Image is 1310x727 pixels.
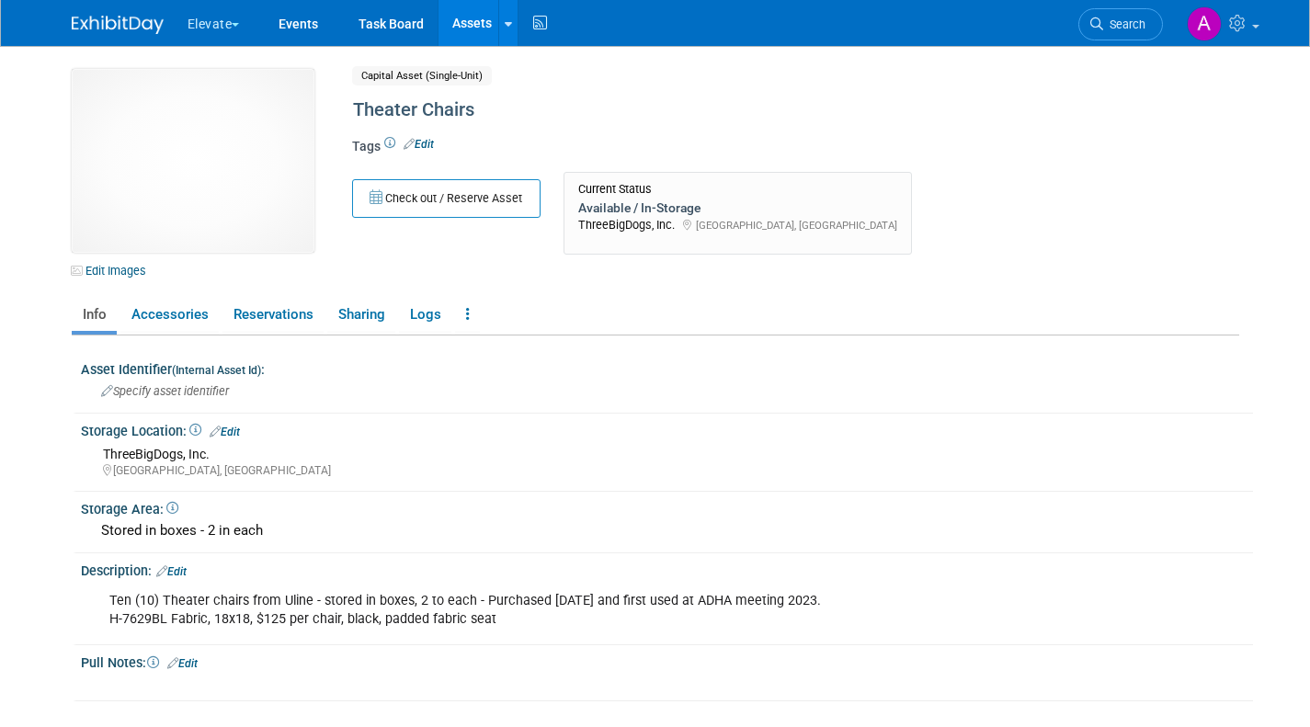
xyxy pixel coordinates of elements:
[172,364,261,377] small: (Internal Asset Id)
[72,69,314,253] img: View Images
[101,384,229,398] span: Specify asset identifier
[222,299,324,331] a: Reservations
[1187,6,1222,41] img: Art Stewart
[1103,17,1145,31] span: Search
[103,447,210,461] span: ThreeBigDogs, Inc.
[95,517,1239,545] div: Stored in boxes - 2 in each
[97,583,1030,638] div: Ten (10) Theater chairs from Uline - stored in boxes, 2 to each - Purchased [DATE] and first used...
[156,565,187,578] a: Edit
[578,199,897,216] div: Available / In-Storage
[72,259,154,282] a: Edit Images
[72,299,117,331] a: Info
[347,94,1122,127] div: Theater Chairs
[404,138,434,151] a: Edit
[81,557,1253,581] div: Description:
[72,16,164,34] img: ExhibitDay
[167,657,198,670] a: Edit
[81,417,1253,441] div: Storage Location:
[352,66,492,85] span: Capital Asset (Single-Unit)
[210,426,240,438] a: Edit
[352,137,1122,168] div: Tags
[352,179,541,218] button: Check out / Reserve Asset
[81,502,178,517] span: Storage Area:
[1078,8,1163,40] a: Search
[81,356,1253,379] div: Asset Identifier :
[578,218,675,232] span: ThreeBigDogs, Inc.
[120,299,219,331] a: Accessories
[81,649,1253,673] div: Pull Notes:
[399,299,451,331] a: Logs
[696,219,897,232] span: [GEOGRAPHIC_DATA], [GEOGRAPHIC_DATA]
[327,299,395,331] a: Sharing
[578,182,897,197] div: Current Status
[103,463,1239,479] div: [GEOGRAPHIC_DATA], [GEOGRAPHIC_DATA]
